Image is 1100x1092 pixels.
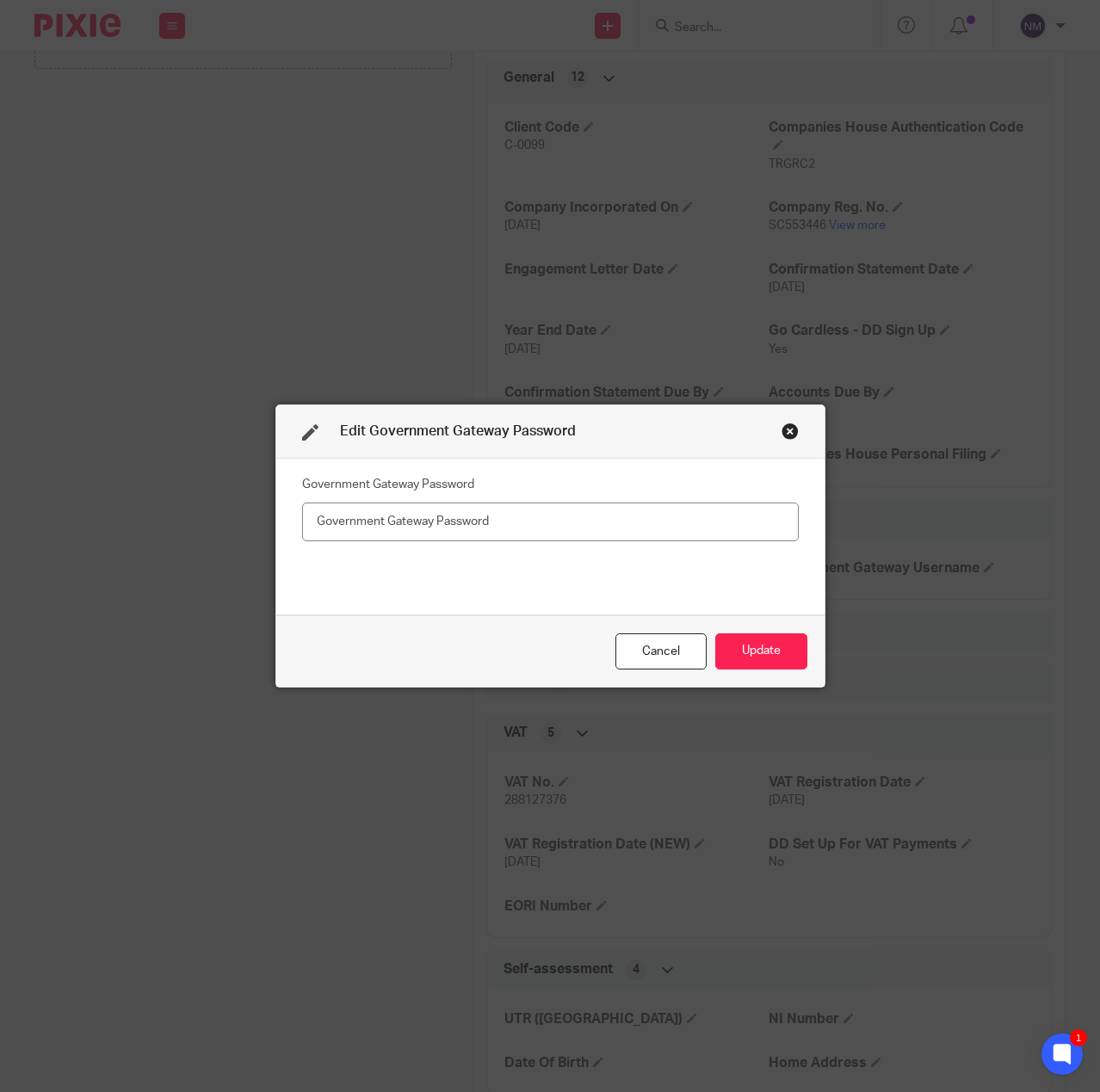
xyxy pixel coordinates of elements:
div: Close this dialog window [782,423,799,440]
div: Close this dialog window [615,633,707,670]
label: Government Gateway Password [302,476,474,493]
button: Update [715,633,807,670]
input: Government Gateway Password [302,503,799,541]
span: Edit Government Gateway Password [340,424,576,438]
div: 1 [1070,1029,1087,1046]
